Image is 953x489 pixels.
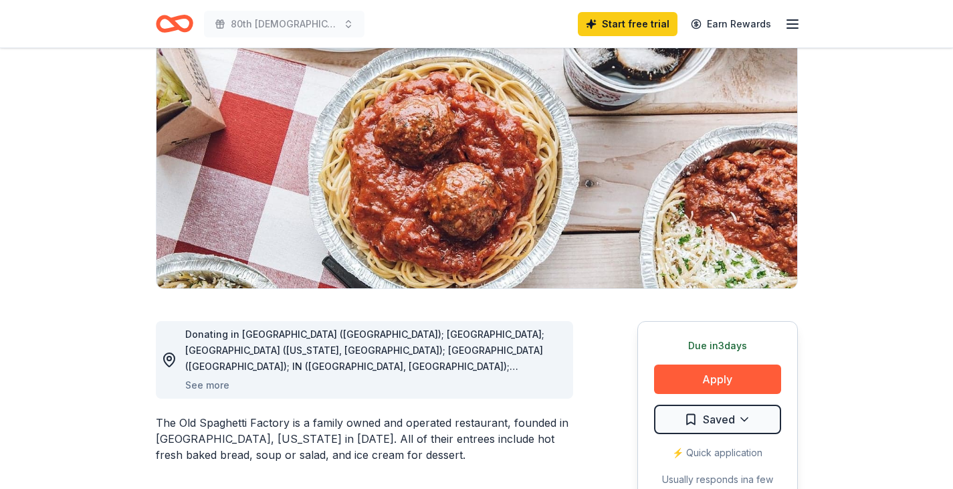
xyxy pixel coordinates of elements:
span: Saved [703,411,735,428]
a: Start free trial [578,12,677,36]
div: The Old Spaghetti Factory is a family owned and operated restaurant, founded in [GEOGRAPHIC_DATA]... [156,415,573,463]
button: Apply [654,365,781,394]
a: Earn Rewards [683,12,779,36]
div: Due in 3 days [654,338,781,354]
div: ⚡️ Quick application [654,445,781,461]
img: Image for The Old Spaghetti Factory [156,33,797,288]
button: Saved [654,405,781,434]
button: 80th [DEMOGRAPHIC_DATA] Anniversary [204,11,364,37]
span: 80th [DEMOGRAPHIC_DATA] Anniversary [231,16,338,32]
button: See more [185,377,229,393]
a: Home [156,8,193,39]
